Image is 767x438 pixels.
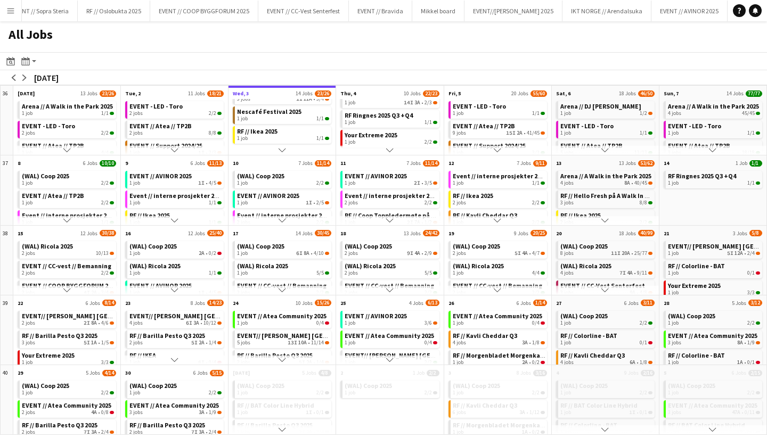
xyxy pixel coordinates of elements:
span: EVENT // AVINOR 2025 [237,192,299,200]
span: 3 jobs [560,200,574,206]
span: Event // interne prosjekter 2025 [22,211,116,219]
a: EVENT - LED - Toro1 job1/1 [668,121,760,136]
span: Arena // A Walk in the Park 2025 [560,172,651,180]
span: 12A [735,250,743,257]
span: 1/1 [316,115,324,122]
span: EVENT // Atea // TP2B [560,142,623,150]
span: 1 job [560,130,571,136]
span: (WAL) Ricola 2025 [453,262,504,270]
span: 14I [404,100,413,106]
span: 1 job [129,180,140,186]
span: 4/4 [532,270,540,276]
span: 2A [517,130,523,136]
span: Event // interne prosjekter 2025 [237,211,331,219]
span: EVENT - LED - Toro [668,122,721,130]
span: 4/6 [101,320,109,326]
a: Event // interne prosjekter 20252 jobs2/2 [345,191,437,206]
a: EVENT // AVINOR 20251 job3/6 [345,311,437,326]
span: 1 job [345,180,355,186]
span: 4 jobs [129,320,143,326]
span: RF // Ikea 2025 [129,211,170,219]
span: 1I [296,96,303,102]
span: 11I [611,250,621,257]
a: Arena // A Walk in the Park 20254 jobs8A•40/45 [560,171,652,186]
a: (WAL) Ricola 20251 job1/1 [129,261,222,276]
span: 3A [193,320,199,326]
a: (WAL) Ricola 20252 jobs5/5 [345,261,437,276]
a: RF // Coop Toppledermøte på [PERSON_NAME]1 job2I7A•1/2 [345,210,437,226]
span: EVENT - LED - Toro [22,122,75,130]
span: EVENT // Atea // TP2B [22,142,84,150]
a: EVENT - LED - Toro2 jobs2/2 [22,121,114,136]
span: (WAL) Ricola 2025 [237,262,288,270]
span: 1 job [22,180,32,186]
span: 4 jobs [560,180,574,186]
span: 5/5 [425,270,432,276]
a: (WAL) Coop 20251 job2/2 [668,311,760,326]
span: EVENT // COOP BYGGFORUM 2025 [22,282,118,290]
a: RF // Barilla Pesto Q3 20252 jobs5I2A•1/4 [129,330,222,346]
span: RF Ringnes 2025 Q3 +Q4 [668,172,736,180]
span: (WAL) Ricola 2025 [345,262,396,270]
span: 0/4 [532,320,540,326]
div: • [345,250,437,257]
a: RF // Hello Fresh på A Walk In The Park3 jobs8/8 [560,191,652,206]
span: RF // Kavli Cheddar Q3 [453,332,517,340]
span: EVENT // Atea // TP2B [453,122,515,130]
a: Arena // DJ [PERSON_NAME]1 job1/2 [560,101,652,117]
span: 1 job [453,270,463,276]
span: EVENT // Atea Community 2025 [237,312,327,320]
button: RF // Oslobukta 2025 [78,1,150,21]
span: 2/2 [101,130,109,136]
span: 2 jobs [345,270,358,276]
a: EVENT // AVINOR 20251 job2I•3/5 [345,171,437,186]
a: EVENT // CC-vest // Bemanning2 jobs2/2 [22,261,114,276]
a: (WAL) Ricola 20251 job4/4 [453,261,545,276]
a: RF Ringnes 2025 Q3 +Q41 job1/1 [668,171,760,186]
span: 1 job [453,110,463,117]
span: (WAL) Ricola 2025 [560,262,611,270]
span: (WAL) Coop 2025 [22,172,69,180]
span: 2/2 [209,110,216,117]
span: 1 job [22,110,32,117]
div: • [129,250,222,257]
span: 1 job [22,200,32,206]
span: 3 jobs [237,96,250,102]
span: RF Ringnes 2025 Q3 +Q4 [345,111,413,119]
span: EVENT // Atea Community 2025 [668,332,757,340]
a: (WAL) Coop 20251 job2A•0/2 [129,241,222,257]
a: EVENT // Atea // TP2B3 jobs18/18 [668,141,760,156]
span: 5I [727,250,733,257]
a: EVENT// [PERSON_NAME] [GEOGRAPHIC_DATA]2 jobs2I8A•4/6 [22,311,114,326]
div: • [237,250,329,257]
span: 8/8 [640,200,647,206]
span: 2 jobs [453,250,466,257]
span: 1 job [453,180,463,186]
a: EVENT // AVINOR 20251 job1I•2/5 [237,191,329,206]
a: Arena // A Walk in the Park 20254 jobs45/45 [668,101,760,117]
span: 41/45 [527,130,540,136]
a: EVENT // Atea Community 20251 job0/4 [453,311,545,326]
span: EVENT// SIRK NORGE [22,312,160,320]
a: EVENT // Atea // TP2B2 jobs8/8 [129,121,222,136]
span: 1 job [129,250,140,257]
span: 4/10 [314,250,324,257]
span: 1/1 [425,119,432,126]
a: EVENT - LED - Toro1 job1/1 [560,121,652,136]
span: EVENT // Atea // TP2B [129,122,192,130]
span: 1 job [129,270,140,276]
a: EVENT // CC-Vest Senterfest3 jobs9A•4/8 [560,280,652,296]
span: 9/11 [637,270,647,276]
span: 8 jobs [560,250,574,257]
span: 2/9 [425,250,432,257]
span: 2/2 [640,320,647,326]
span: 1 job [668,250,679,257]
span: EVENT // CC-vest // Bemanning [345,282,434,290]
a: (WAL) Coop 20258 jobs11I20A•25/77 [560,241,652,257]
span: 2/2 [101,200,109,206]
span: 1 job [668,290,679,296]
span: (WAL) Coop 2025 [129,242,177,250]
a: Your Extreme 20251 job3/3 [668,280,760,296]
a: EVENT // AVINOR 20251 job1I•4/5 [129,171,222,186]
span: (WAL) Coop 2025 [237,242,284,250]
